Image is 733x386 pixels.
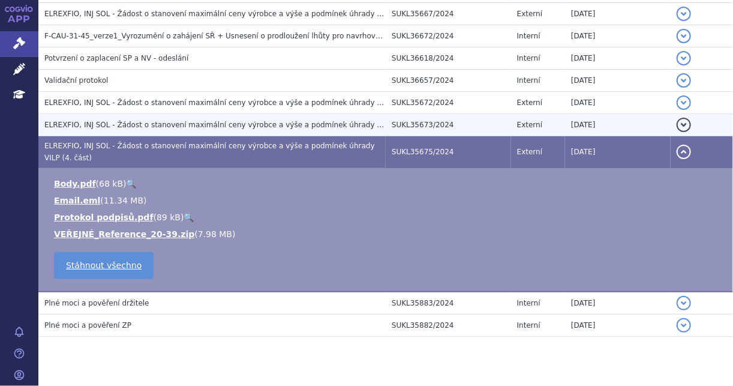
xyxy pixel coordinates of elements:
span: Externí [517,121,542,129]
li: ( ) [54,195,721,207]
span: ELREXFIO, INJ SOL - Žádost o stanovení maximální ceny výrobce a výše a podmínek úhrady VILP (OT) [44,10,410,18]
td: SUKL35675/2024 [386,136,511,168]
button: detail [677,145,691,159]
a: VEŘEJNÉ_Reference_20-39.zip [54,229,194,239]
td: [DATE] [565,92,671,114]
a: Protokol podpisů.pdf [54,213,154,222]
td: SUKL35883/2024 [386,292,511,315]
td: [DATE] [565,25,671,47]
td: [DATE] [565,136,671,168]
td: [DATE] [565,47,671,70]
a: Body.pdf [54,179,96,188]
span: ELREXFIO, INJ SOL - Žádost o stanovení maximální ceny výrobce a výše a podmínek úhrady VILP (4. č... [44,142,375,162]
span: 68 kB [99,179,123,188]
td: SUKL35882/2024 [386,315,511,337]
span: Externí [517,98,542,107]
button: detail [677,95,691,110]
td: SUKL35672/2024 [386,92,511,114]
span: Interní [517,54,540,62]
button: detail [677,29,691,43]
li: ( ) [54,228,721,240]
a: 🔍 [184,213,194,222]
span: Interní [517,299,540,307]
span: 11.34 MB [104,196,143,205]
td: [DATE] [565,3,671,25]
span: 89 kB [157,213,181,222]
td: SUKL35673/2024 [386,114,511,136]
span: Externí [517,10,542,18]
li: ( ) [54,178,721,190]
span: 7.98 MB [198,229,232,239]
td: [DATE] [565,292,671,315]
span: ELREXFIO, INJ SOL - Žádost o stanovení maximální ceny výrobce a výše a podmínek úhrady VILP (2. č... [44,98,425,107]
span: Plné moci a pověření držitele [44,299,149,307]
span: Interní [517,321,540,330]
button: detail [677,118,691,132]
a: Email.eml [54,196,100,205]
span: Validační protokol [44,76,109,85]
span: Interní [517,32,540,40]
span: F-CAU-31-45_verze1_Vyrozumění o zahájení SŘ + Usnesení o prodloužení lhůty pro navrhování důkazů [44,32,414,40]
td: SUKL36657/2024 [386,70,511,92]
td: [DATE] [565,114,671,136]
td: SUKL36672/2024 [386,25,511,47]
span: Externí [517,148,542,156]
a: 🔍 [127,179,137,188]
span: ELREXFIO, INJ SOL - Žádost o stanovení maximální ceny výrobce a výše a podmínek úhrady VILP (3. č... [44,121,425,129]
td: SUKL36618/2024 [386,47,511,70]
a: Stáhnout všechno [54,252,154,279]
button: detail [677,73,691,88]
button: detail [677,318,691,333]
td: [DATE] [565,315,671,337]
li: ( ) [54,211,721,223]
button: detail [677,296,691,310]
td: [DATE] [565,70,671,92]
td: SUKL35667/2024 [386,3,511,25]
span: Plné moci a pověření ZP [44,321,131,330]
span: Potvrzení o zaplacení SP a NV - odeslání [44,54,188,62]
span: Interní [517,76,540,85]
button: detail [677,51,691,65]
button: detail [677,7,691,21]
